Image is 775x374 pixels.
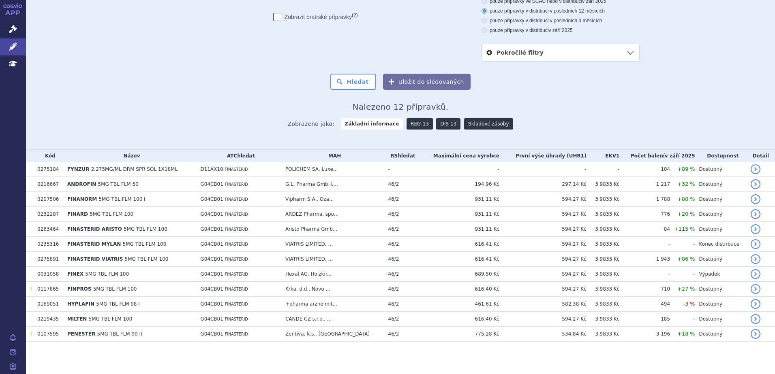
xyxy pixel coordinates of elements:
span: FINASTERID MYLAN [67,241,121,247]
a: detail [751,254,760,264]
span: FINEX [67,271,83,277]
td: Vipharm S.A., Oża... [281,192,384,207]
span: +86 % [677,256,695,262]
span: 46/2 [388,271,399,277]
td: 494 [619,297,670,312]
td: 297,14 Kč [499,177,587,192]
td: 3,9833 Kč [587,252,620,267]
span: Zobrazeno jako: [287,118,334,130]
span: 46/2 [388,211,399,217]
span: 46/2 [388,316,399,322]
span: 46/2 [388,226,399,232]
a: Skladové zásoby [464,118,513,130]
td: 616,41 Kč [417,252,499,267]
a: detail [751,329,760,339]
span: 5MG TBL FLM 90 II [97,331,142,337]
span: v září 2025 [548,28,572,33]
span: FINASTERID [225,197,248,202]
td: ARDEZ Pharma, spo... [281,207,384,222]
a: detail [751,224,760,234]
th: Počet balení [619,150,695,162]
span: G04CB01 [200,241,223,247]
td: - [670,312,695,327]
td: Dostupný [695,207,747,222]
td: 104 [619,162,670,177]
td: 710 [619,282,670,297]
span: 5MG TBL FLM 100 [93,286,137,292]
td: 3,9833 Kč [587,312,620,327]
th: Dostupnost [695,150,747,162]
span: +115 % [674,226,695,232]
span: G04CB01 [200,301,223,307]
span: 5MG TBL FLM 98 I [96,301,140,307]
span: +18 % [677,331,695,337]
span: 5MG TBL FLM 100 I [98,196,145,202]
td: - [417,162,499,177]
th: MAH [281,150,384,162]
td: VIATRIS LIMITED, ... [281,237,384,252]
td: +pharma arzneimit... [281,297,384,312]
td: 0263464 [33,222,63,237]
a: detail [751,314,760,324]
button: Hledat [330,74,376,90]
td: 534,84 Kč [499,327,587,342]
a: Pokročilé filtry [482,44,639,61]
td: 594,27 Kč [499,237,587,252]
span: FINASTERID [225,227,248,232]
span: FINASTERID [225,332,248,336]
td: 185 [619,312,670,327]
td: Výpadek [695,267,747,282]
td: Dostupný [695,252,747,267]
button: Uložit do sledovaných [383,74,471,90]
td: - [670,237,695,252]
span: G04CB01 [200,256,223,262]
span: +89 % [677,166,695,172]
span: FINANORM [67,196,97,202]
span: 5MG TBL FLM 100 [89,316,133,322]
td: 3,9833 Kč [587,297,620,312]
a: hledat [398,153,415,159]
td: 3,9833 Kč [587,327,620,342]
span: FINASTERID [225,302,248,306]
td: 0216667 [33,177,63,192]
span: +32 % [677,181,695,187]
span: v září 2025 [665,153,695,159]
td: 0207506 [33,192,63,207]
span: Nalezeno 12 přípravků. [353,102,449,112]
td: - [499,162,587,177]
span: PENESTER [67,331,96,337]
th: Detail [747,150,775,162]
td: 931,11 Kč [417,192,499,207]
td: Dostupný [695,327,747,342]
span: -3 % [683,301,695,307]
td: Dostupný [695,192,747,207]
td: 1 788 [619,192,670,207]
td: 1 943 [619,252,670,267]
td: 84 [619,222,670,237]
td: Aristo Pharma Gmb... [281,222,384,237]
td: 3,9833 Kč [587,192,620,207]
a: detail [751,209,760,219]
span: D11AX10 [200,166,223,172]
a: detail [751,269,760,279]
td: 594,27 Kč [499,312,587,327]
td: 194,96 Kč [417,177,499,192]
td: 616,40 Kč [417,282,499,297]
span: +20 % [677,211,695,217]
td: Dostupný [695,222,747,237]
span: FINASTERID [225,317,248,321]
a: REG-13 [407,118,433,130]
a: detail [751,179,760,189]
a: hledat [237,153,255,159]
span: FINPROS [67,286,92,292]
span: FINASTERID VIATRIS [67,256,123,262]
td: 3,9833 Kč [587,177,620,192]
td: 3 196 [619,327,670,342]
span: FINASTERID [225,287,248,291]
td: Dostupný [695,162,747,177]
label: pouze přípravky v distribuci v posledních 12 měsících [482,8,640,14]
td: Dostupný [695,312,747,327]
td: 0275184 [33,162,63,177]
span: 46/2 [388,196,399,202]
td: 594,27 Kč [499,207,587,222]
